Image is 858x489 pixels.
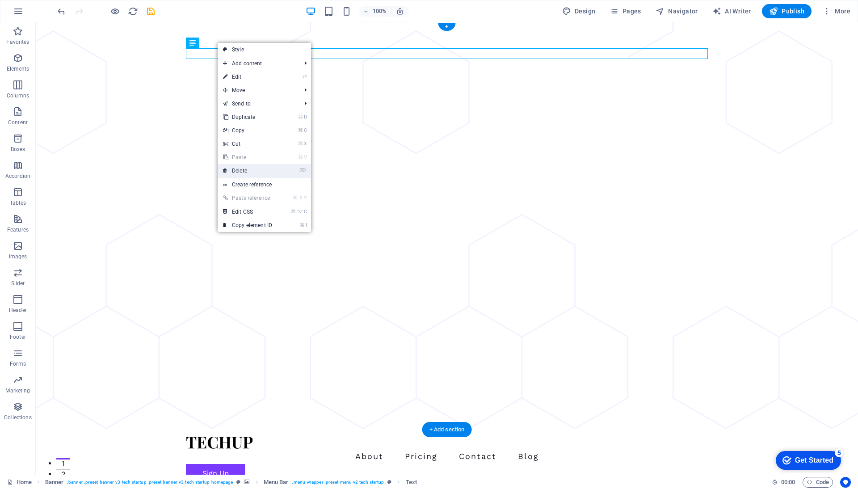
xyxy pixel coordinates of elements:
[218,70,278,84] a: ⏎Edit
[218,84,298,97] span: Move
[396,7,404,15] i: On resize automatically adjust zoom level to fit chosen device.
[304,141,307,147] i: X
[244,480,249,485] i: This element contains a background
[297,209,303,215] i: ⌥
[438,23,455,31] div: +
[7,4,72,23] div: Get Started 5 items remaining, 0% complete
[56,6,67,17] i: Undo: Add element (Ctrl+Z)
[559,4,599,18] div: Design (Ctrl+Alt+Y)
[67,477,233,488] span: . banner .preset-banner-v3-tech-startup .preset-banner-v3-tech-startup-homepage
[769,7,804,16] span: Publish
[304,114,307,120] i: D
[264,477,289,488] span: Click to select. Double-click to edit
[109,6,120,17] button: Click here to leave preview mode and continue editing
[299,168,307,173] i: ⌦
[218,164,278,177] a: ⌦Delete
[803,477,833,488] button: Code
[7,226,29,233] p: Features
[127,6,138,17] button: reload
[387,480,391,485] i: This element is a customizable preset
[218,57,298,70] span: Add content
[298,114,303,120] i: ⌘
[807,477,829,488] span: Code
[9,253,27,260] p: Images
[145,6,156,17] button: save
[304,127,307,133] i: C
[218,205,278,219] a: ⌘⌥CEdit CSS
[146,6,156,17] i: Save (Ctrl+S)
[218,191,278,205] a: ⌘⇧VPaste reference
[772,477,795,488] h6: Session time
[292,477,384,488] span: . menu-wrapper .preset-menu-v2-tech-startup
[422,422,472,437] div: + Add section
[10,199,26,207] p: Tables
[45,477,417,488] nav: breadcrumb
[218,219,278,232] a: ⌘ICopy element ID
[10,360,26,367] p: Forms
[7,92,29,99] p: Columns
[762,4,812,18] button: Publish
[300,222,305,228] i: ⌘
[218,137,278,151] a: ⌘XCut
[562,7,596,16] span: Design
[218,124,278,137] a: ⌘CCopy
[4,414,31,421] p: Collections
[236,480,240,485] i: This element is a customizable preset
[298,154,303,160] i: ⌘
[218,151,278,164] a: ⌘VPaste
[304,195,307,201] i: V
[559,4,599,18] button: Design
[781,477,795,488] span: 00 00
[218,110,278,124] a: ⌘DDuplicate
[606,4,644,18] button: Pages
[5,387,30,394] p: Marketing
[298,127,303,133] i: ⌘
[21,436,34,437] button: 1
[7,65,29,72] p: Elements
[6,38,29,46] p: Favorites
[359,6,391,17] button: 100%
[306,222,307,228] i: I
[303,74,307,80] i: ⏎
[10,333,26,341] p: Footer
[56,6,67,17] button: undo
[8,119,28,126] p: Content
[656,7,698,16] span: Navigator
[406,477,417,488] span: Click to select. Double-click to edit
[298,141,303,147] i: ⌘
[218,43,311,56] a: Style
[840,477,851,488] button: Usercentrics
[218,97,298,110] a: Send to
[712,7,751,16] span: AI Writer
[21,447,34,448] button: 2
[709,4,755,18] button: AI Writer
[787,479,789,485] span: :
[652,4,702,18] button: Navigator
[291,209,296,215] i: ⌘
[11,146,25,153] p: Boxes
[218,178,311,191] a: Create reference
[293,195,298,201] i: ⌘
[128,6,138,17] i: Reload page
[373,6,387,17] h6: 100%
[9,307,27,314] p: Header
[822,7,850,16] span: More
[304,209,307,215] i: C
[11,280,25,287] p: Slider
[610,7,641,16] span: Pages
[299,195,303,201] i: ⇧
[7,477,32,488] a: Click to cancel selection. Double-click to open Pages
[819,4,854,18] button: More
[5,173,30,180] p: Accordion
[66,2,75,11] div: 5
[26,10,65,18] div: Get Started
[304,154,307,160] i: V
[45,477,64,488] span: Click to select. Double-click to edit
